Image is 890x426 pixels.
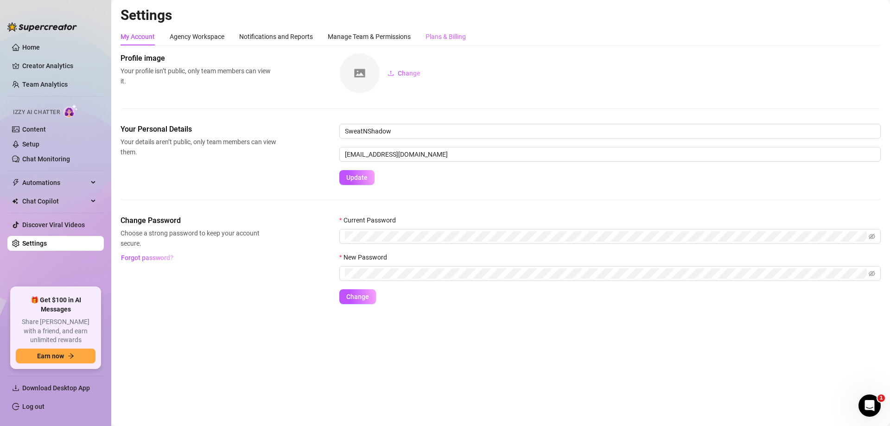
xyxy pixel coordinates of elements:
[121,124,276,135] span: Your Personal Details
[13,108,60,117] span: Izzy AI Chatter
[22,126,46,133] a: Content
[22,140,39,148] a: Setup
[339,215,402,225] label: Current Password
[16,349,95,363] button: Earn nowarrow-right
[239,32,313,42] div: Notifications and Reports
[12,179,19,186] span: thunderbolt
[22,221,85,229] a: Discover Viral Videos
[869,233,875,240] span: eye-invisible
[121,254,173,261] span: Forgot password?
[37,352,64,360] span: Earn now
[346,293,369,300] span: Change
[345,268,867,279] input: New Password
[22,44,40,51] a: Home
[426,32,466,42] div: Plans & Billing
[340,53,380,93] img: square-placeholder.png
[12,384,19,392] span: download
[339,124,881,139] input: Enter name
[346,174,368,181] span: Update
[121,137,276,157] span: Your details aren’t public, only team members can view them.
[345,231,867,242] input: Current Password
[121,32,155,42] div: My Account
[64,104,78,118] img: AI Chatter
[121,6,881,24] h2: Settings
[7,22,77,32] img: logo-BBDzfeDw.svg
[339,147,881,162] input: Enter new email
[339,252,393,262] label: New Password
[858,394,881,417] iframe: Intercom live chat
[380,66,428,81] button: Change
[339,170,375,185] button: Update
[22,175,88,190] span: Automations
[121,215,276,226] span: Change Password
[121,53,276,64] span: Profile image
[16,318,95,345] span: Share [PERSON_NAME] with a friend, and earn unlimited rewards
[121,66,276,86] span: Your profile isn’t public, only team members can view it.
[398,70,420,77] span: Change
[68,353,74,359] span: arrow-right
[339,289,376,304] button: Change
[328,32,411,42] div: Manage Team & Permissions
[12,198,18,204] img: Chat Copilot
[121,250,173,265] button: Forgot password?
[121,228,276,248] span: Choose a strong password to keep your account secure.
[22,81,68,88] a: Team Analytics
[22,155,70,163] a: Chat Monitoring
[22,58,96,73] a: Creator Analytics
[877,394,885,402] span: 1
[170,32,224,42] div: Agency Workspace
[22,240,47,247] a: Settings
[22,384,90,392] span: Download Desktop App
[388,70,394,76] span: upload
[22,194,88,209] span: Chat Copilot
[22,403,44,410] a: Log out
[16,296,95,314] span: 🎁 Get $100 in AI Messages
[869,270,875,277] span: eye-invisible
